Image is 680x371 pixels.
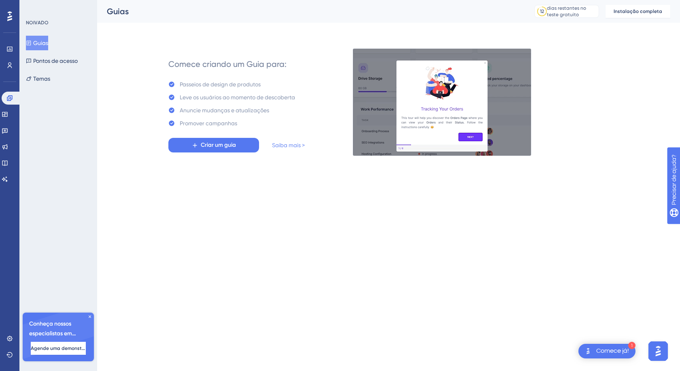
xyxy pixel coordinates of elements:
[107,6,129,16] font: Guias
[578,344,635,358] div: Open Get Started! checklist, remaining modules: 1
[31,345,96,351] font: Agende uma demonstração
[180,94,295,101] font: Leve os usuários ao momento de descoberta
[26,54,78,68] button: Pontos de acesso
[628,342,635,349] div: 1
[168,59,287,69] font: Comece criando um Guia para:
[547,5,586,17] font: dias restantes no teste gratuito
[272,142,305,148] font: Saiba mais >
[19,4,70,10] font: Precisar de ajuda?
[646,339,670,363] iframe: Iniciador do Assistente de IA do UserGuiding
[180,107,269,114] font: Anuncie mudanças e atualizações
[33,40,48,46] font: Guias
[26,20,49,26] font: NOIVADO
[180,81,261,88] font: Passeios de design de produtos
[606,5,670,18] button: Instalação completa
[614,9,662,14] font: Instalação completa
[26,71,50,86] button: Temas
[583,346,593,356] img: imagem-do-lançador-texto-alternativo
[596,347,629,354] font: Comece já!
[180,120,237,127] font: Promover campanhas
[31,342,86,355] button: Agende uma demonstração
[29,320,76,347] font: Conheça nossos especialistas em integração 🎧
[272,140,305,150] a: Saiba mais >
[201,142,236,148] font: Criar um guia
[540,9,544,14] font: 12
[33,75,50,82] font: Temas
[33,58,78,64] font: Pontos de acesso
[26,36,48,50] button: Guias
[168,138,259,152] button: Criar um guia
[353,48,531,156] img: 21a29cd0e06a8f1d91b8bced9f6e1c06.gif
